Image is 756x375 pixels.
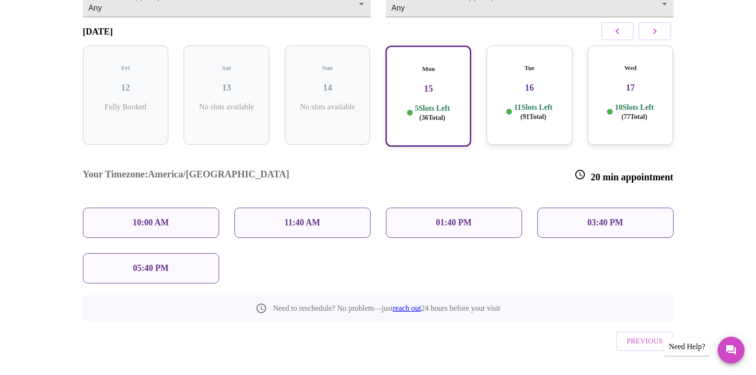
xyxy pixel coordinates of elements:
[494,82,565,93] h3: 16
[514,103,552,121] p: 11 Slots Left
[616,331,673,351] button: Previous
[419,114,445,121] span: ( 36 Total)
[91,82,161,93] h3: 12
[83,26,113,37] h3: [DATE]
[615,103,653,121] p: 10 Slots Left
[415,104,450,122] p: 5 Slots Left
[595,82,666,93] h3: 17
[394,83,463,94] h3: 15
[718,337,744,363] button: Messages
[91,64,161,72] h5: Fri
[664,338,710,356] div: Need Help?
[83,169,290,183] h3: Your Timezone: America/[GEOGRAPHIC_DATA]
[273,304,500,313] p: Need to reschedule? No problem—just 24 hours before your visit
[292,64,363,72] h5: Sun
[393,304,421,312] a: reach out
[520,113,546,120] span: ( 91 Total)
[191,82,262,93] h3: 13
[394,65,463,73] h5: Mon
[91,103,161,111] p: Fully Booked
[627,335,663,347] span: Previous
[191,64,262,72] h5: Sat
[292,103,363,111] p: No slots available
[574,169,673,183] h3: 20 min appointment
[436,218,471,228] p: 01:40 PM
[494,64,565,72] h5: Tue
[595,64,666,72] h5: Wed
[621,113,647,120] span: ( 77 Total)
[284,218,320,228] p: 11:40 AM
[133,218,169,228] p: 10:00 AM
[292,82,363,93] h3: 14
[587,218,623,228] p: 03:40 PM
[191,103,262,111] p: No slots available
[133,263,168,273] p: 05:40 PM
